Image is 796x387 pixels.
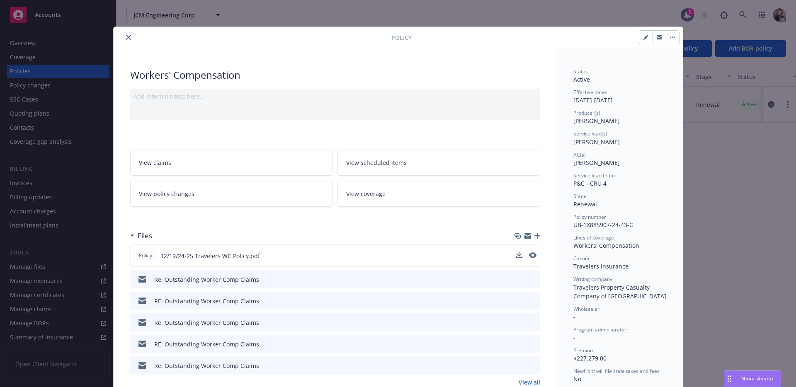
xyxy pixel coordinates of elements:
[573,334,575,341] span: -
[573,151,586,158] span: AC(s)
[573,89,666,104] div: [DATE] - [DATE]
[741,375,774,382] span: Nova Assist
[573,193,587,200] span: Stage
[160,252,260,260] span: 12/19/24-25 Travelers WC Policy.pdf
[573,242,639,249] span: Workers' Compensation
[573,326,626,333] span: Program administrator
[573,117,620,125] span: [PERSON_NAME]
[516,252,522,258] button: download file
[573,354,607,362] span: $227,279.00
[573,75,590,83] span: Active
[516,318,523,327] button: download file
[573,255,590,262] span: Carrier
[519,378,540,387] a: View all
[529,318,537,327] button: preview file
[529,297,537,305] button: preview file
[724,370,781,387] button: Nova Assist
[337,150,540,176] a: View scheduled items
[573,68,588,75] span: Status
[139,158,171,167] span: View claims
[130,230,152,241] div: Files
[391,33,412,42] span: Policy
[724,371,735,387] div: Drag to move
[573,138,620,146] span: [PERSON_NAME]
[516,252,522,260] button: download file
[573,262,629,270] span: Travelers Insurance
[516,340,523,348] button: download file
[130,68,540,82] div: Workers' Compensation
[130,181,333,207] a: View policy changes
[573,221,633,229] span: UB-1X885907-24-43-G
[154,318,259,327] div: Re: Outstanding Worker Comp Claims
[573,109,600,116] span: Producer(s)
[130,150,333,176] a: View claims
[139,189,194,198] span: View policy changes
[154,297,259,305] div: RE: Outstanding Worker Comp Claims
[516,297,523,305] button: download file
[133,92,537,101] div: Add internal notes here...
[573,89,607,96] span: Effective dates
[529,252,536,258] button: preview file
[573,213,606,220] span: Policy number
[529,361,537,370] button: preview file
[573,172,615,179] span: Service lead team
[137,252,154,259] span: Policy
[573,375,581,383] span: No
[573,130,607,137] span: Service lead(s)
[573,200,597,208] span: Renewal
[573,179,607,187] span: P&C - CRU 4
[138,230,152,241] h3: Files
[573,305,599,312] span: Wholesaler
[573,313,575,321] span: -
[529,252,536,260] button: preview file
[573,276,612,283] span: Writing company
[346,189,386,198] span: View coverage
[573,347,595,354] span: Premium
[573,283,666,300] span: Travelers Property Casualty Company of [GEOGRAPHIC_DATA]
[529,340,537,348] button: preview file
[337,181,540,207] a: View coverage
[516,361,523,370] button: download file
[154,340,259,348] div: RE: Outstanding Worker Comp Claims
[124,32,133,42] button: close
[154,275,259,284] div: Re: Outstanding Worker Comp Claims
[529,275,537,284] button: preview file
[573,234,614,241] span: Lines of coverage
[573,368,660,375] span: Newfront will file state taxes and fees
[573,159,620,167] span: [PERSON_NAME]
[516,275,523,284] button: download file
[154,361,259,370] div: Re: Outstanding Worker Comp Claims
[346,158,407,167] span: View scheduled items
